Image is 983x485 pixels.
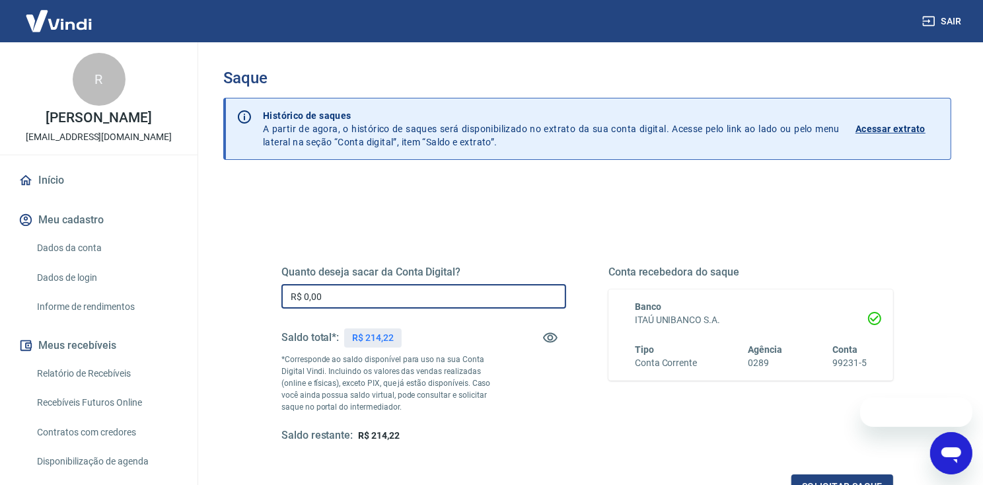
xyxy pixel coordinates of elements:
p: Histórico de saques [263,109,840,122]
h6: 0289 [748,356,782,370]
p: [PERSON_NAME] [46,111,151,125]
p: Acessar extrato [856,122,926,135]
a: Disponibilização de agenda [32,448,182,475]
h5: Conta recebedora do saque [608,266,893,279]
img: Vindi [16,1,102,41]
h6: ITAÚ UNIBANCO S.A. [635,313,867,327]
a: Dados da conta [32,235,182,262]
h6: 99231-5 [832,356,867,370]
a: Recebíveis Futuros Online [32,389,182,416]
a: Dados de login [32,264,182,291]
a: Informe de rendimentos [32,293,182,320]
h5: Quanto deseja sacar da Conta Digital? [281,266,566,279]
span: Banco [635,301,661,312]
button: Sair [920,9,967,34]
h5: Saldo restante: [281,429,353,443]
a: Acessar extrato [856,109,940,149]
p: R$ 214,22 [352,331,394,345]
p: [EMAIL_ADDRESS][DOMAIN_NAME] [26,130,172,144]
h3: Saque [223,69,951,87]
button: Meus recebíveis [16,331,182,360]
p: *Corresponde ao saldo disponível para uso na sua Conta Digital Vindi. Incluindo os valores das ve... [281,354,495,413]
h6: Conta Corrente [635,356,697,370]
span: R$ 214,22 [358,430,400,441]
a: Contratos com credores [32,419,182,446]
span: Conta [832,344,857,355]
a: Início [16,166,182,195]
iframe: Button to launch messaging window [930,432,972,474]
span: Tipo [635,344,654,355]
button: Meu cadastro [16,205,182,235]
iframe: Message from company [860,398,972,427]
h5: Saldo total*: [281,331,339,344]
a: Relatório de Recebíveis [32,360,182,387]
span: Agência [748,344,782,355]
div: R [73,53,126,106]
p: A partir de agora, o histórico de saques será disponibilizado no extrato da sua conta digital. Ac... [263,109,840,149]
